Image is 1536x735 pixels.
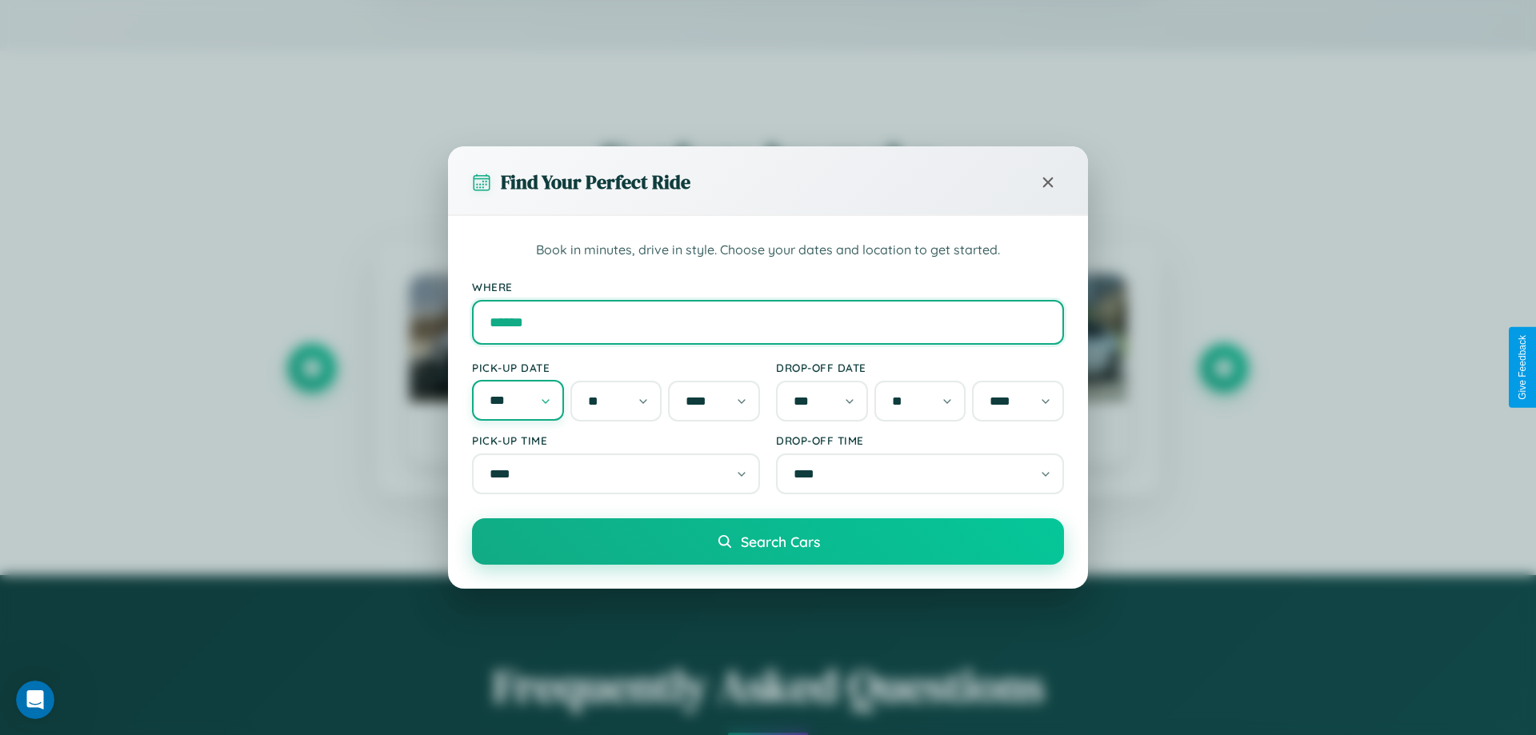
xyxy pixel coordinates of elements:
label: Drop-off Date [776,361,1064,374]
h3: Find Your Perfect Ride [501,169,690,195]
label: Where [472,280,1064,294]
label: Pick-up Date [472,361,760,374]
p: Book in minutes, drive in style. Choose your dates and location to get started. [472,240,1064,261]
span: Search Cars [741,533,820,550]
label: Pick-up Time [472,433,760,447]
label: Drop-off Time [776,433,1064,447]
button: Search Cars [472,518,1064,565]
